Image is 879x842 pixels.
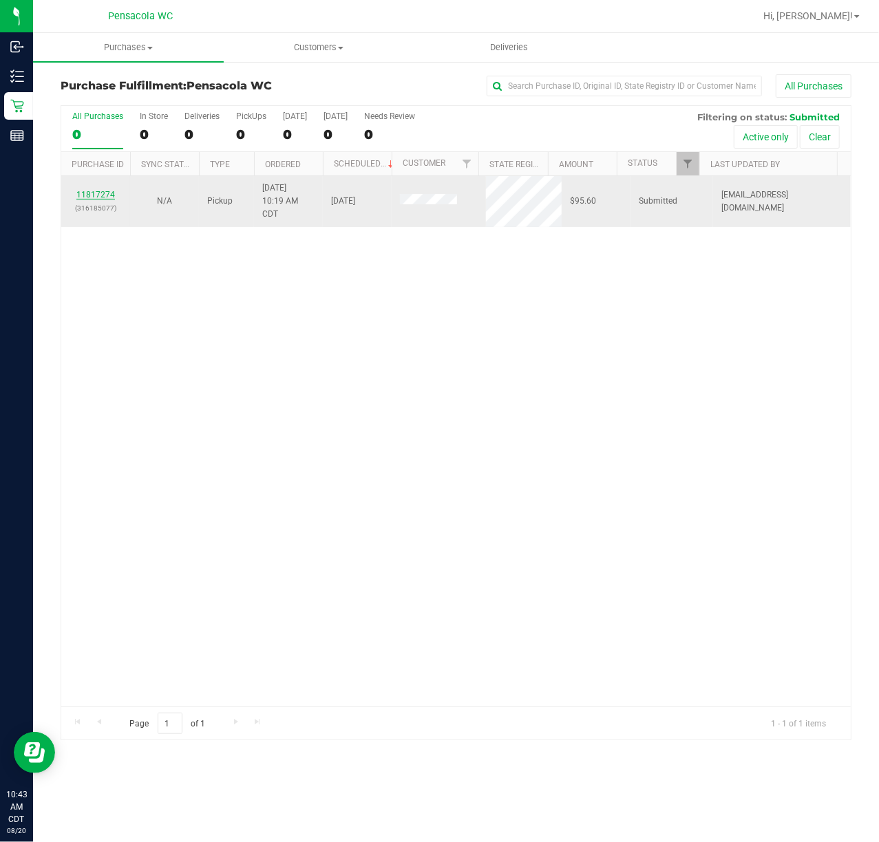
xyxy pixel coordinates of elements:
[72,111,123,121] div: All Purchases
[364,127,415,142] div: 0
[710,160,780,169] a: Last Updated By
[628,158,657,168] a: Status
[140,127,168,142] div: 0
[14,732,55,773] iframe: Resource center
[262,182,315,222] span: [DATE] 10:19 AM CDT
[283,127,307,142] div: 0
[10,99,24,113] inline-svg: Retail
[265,160,301,169] a: Ordered
[70,202,122,215] p: (316185077)
[570,195,596,208] span: $95.60
[6,788,27,825] p: 10:43 AM CDT
[334,159,396,169] a: Scheduled
[210,160,230,169] a: Type
[324,127,348,142] div: 0
[224,33,414,62] a: Customers
[10,129,24,142] inline-svg: Reports
[72,160,124,169] a: Purchase ID
[790,111,840,122] span: Submitted
[776,74,851,98] button: All Purchases
[414,33,604,62] a: Deliveries
[33,33,224,62] a: Purchases
[559,160,593,169] a: Amount
[331,195,355,208] span: [DATE]
[207,195,233,208] span: Pickup
[236,127,266,142] div: 0
[763,10,853,21] span: Hi, [PERSON_NAME]!
[184,111,220,121] div: Deliveries
[108,10,173,22] span: Pensacola WC
[141,160,194,169] a: Sync Status
[487,76,762,96] input: Search Purchase ID, Original ID, State Registry ID or Customer Name...
[76,190,115,199] a: 11817274
[61,80,324,92] h3: Purchase Fulfillment:
[157,195,172,208] button: N/A
[158,713,182,734] input: 1
[364,111,415,121] div: Needs Review
[639,195,677,208] span: Submitted
[734,125,798,149] button: Active only
[697,111,787,122] span: Filtering on status:
[10,69,24,83] inline-svg: Inventory
[403,158,445,168] a: Customer
[677,152,699,175] a: Filter
[140,111,168,121] div: In Store
[236,111,266,121] div: PickUps
[224,41,414,54] span: Customers
[456,152,478,175] a: Filter
[721,188,843,215] span: [EMAIL_ADDRESS][DOMAIN_NAME]
[490,160,562,169] a: State Registry ID
[10,40,24,54] inline-svg: Inbound
[33,41,224,54] span: Purchases
[118,713,217,734] span: Page of 1
[72,127,123,142] div: 0
[472,41,547,54] span: Deliveries
[6,825,27,836] p: 08/20
[184,127,220,142] div: 0
[760,713,837,733] span: 1 - 1 of 1 items
[283,111,307,121] div: [DATE]
[324,111,348,121] div: [DATE]
[187,79,272,92] span: Pensacola WC
[157,196,172,206] span: Not Applicable
[800,125,840,149] button: Clear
